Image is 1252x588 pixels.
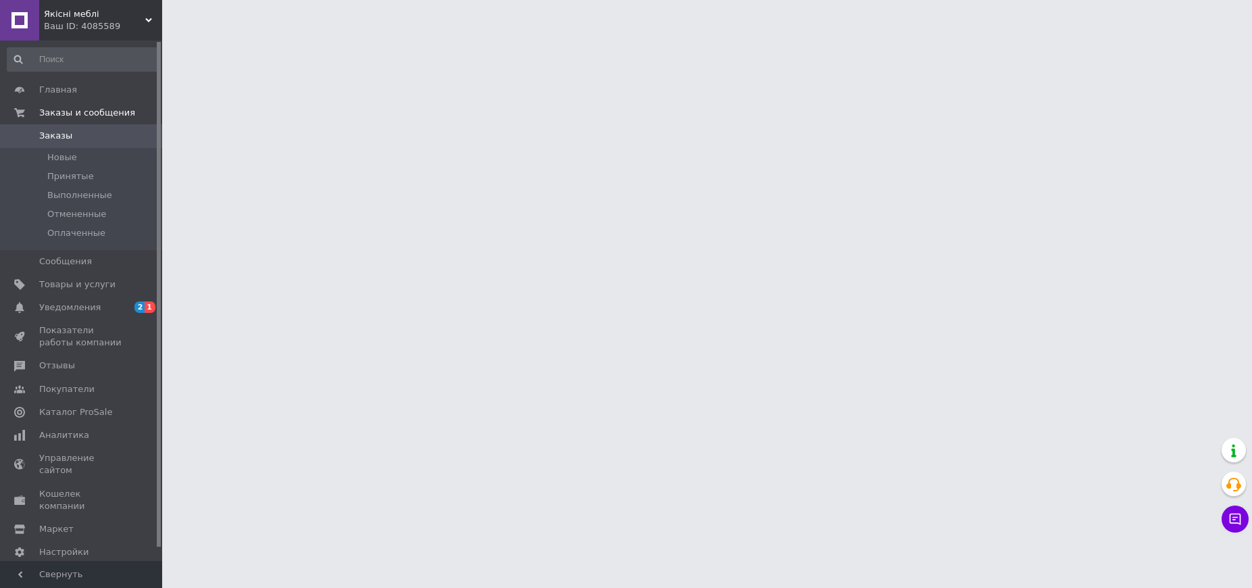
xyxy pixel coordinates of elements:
span: Показатели работы компании [39,324,125,349]
span: 2 [134,301,145,313]
span: Якісні меблі [44,8,145,20]
span: 1 [145,301,155,313]
span: Уведомления [39,301,101,314]
span: Заказы и сообщения [39,107,135,119]
span: Маркет [39,523,74,535]
span: Настройки [39,546,89,558]
span: Кошелек компании [39,488,125,512]
span: Оплаченные [47,227,105,239]
span: Каталог ProSale [39,406,112,418]
input: Поиск [7,47,159,72]
button: Чат с покупателем [1222,506,1249,533]
span: Заказы [39,130,72,142]
span: Аналитика [39,429,89,441]
div: Ваш ID: 4085589 [44,20,162,32]
span: Принятые [47,170,94,182]
span: Покупатели [39,383,95,395]
span: Отзывы [39,360,75,372]
span: Управление сайтом [39,452,125,476]
span: Отмененные [47,208,106,220]
span: Сообщения [39,255,92,268]
span: Товары и услуги [39,278,116,291]
span: Выполненные [47,189,112,201]
span: Главная [39,84,77,96]
span: Новые [47,151,77,164]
